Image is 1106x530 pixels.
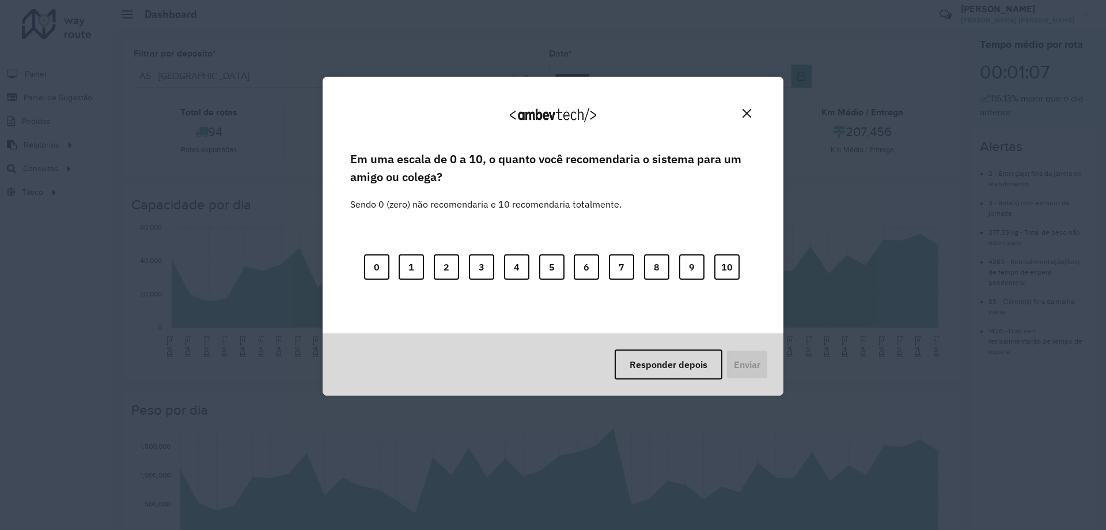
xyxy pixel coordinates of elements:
button: 7 [609,254,634,280]
button: 9 [679,254,704,280]
button: 1 [399,254,424,280]
button: Responder depois [615,349,722,379]
label: Sendo 0 (zero) não recomendaria e 10 recomendaria totalmente. [350,183,622,211]
button: 0 [364,254,389,280]
button: Close [738,104,756,122]
img: Close [743,109,751,118]
label: Em uma escala de 0 a 10, o quanto você recomendaria o sistema para um amigo ou colega? [350,151,756,186]
button: 5 [539,254,565,280]
button: 2 [434,254,459,280]
img: Logo Ambevtech [510,108,596,122]
button: 4 [504,254,529,280]
button: 10 [714,254,740,280]
button: 3 [469,254,494,280]
button: 6 [574,254,599,280]
button: 8 [644,254,669,280]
